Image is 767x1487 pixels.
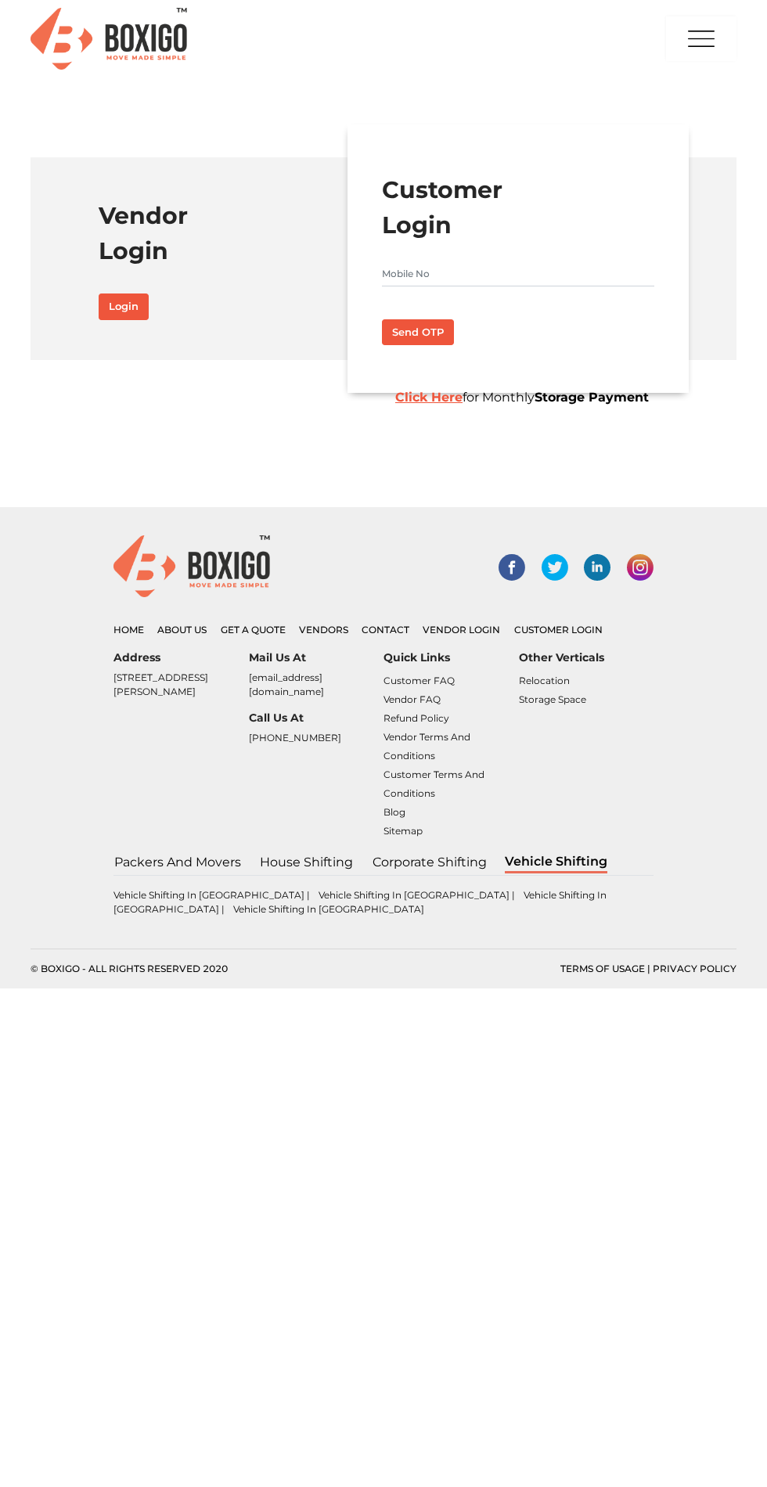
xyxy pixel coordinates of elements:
img: linked-in-social-links [584,554,610,581]
a: House shifting [259,852,354,873]
a: Vehicle shifting in [GEOGRAPHIC_DATA] [233,903,424,915]
input: Mobile No [382,261,655,286]
h6: Call Us At [249,711,384,725]
a: Login [99,293,149,320]
a: Customer Login [514,624,603,635]
img: menu [686,17,717,61]
a: Vendor Login [423,624,500,635]
a: Packers and Movers [113,852,242,873]
a: Customer FAQ [383,675,455,686]
a: Vendor FAQ [383,693,441,705]
b: Storage Payment [535,390,649,405]
div: © BOXIGO - ALL RIGHTS RESERVED 2020 [19,962,383,976]
h1: Vendor Login [99,198,372,268]
a: [EMAIL_ADDRESS][DOMAIN_NAME] [249,671,324,697]
a: Get a Quote [221,624,286,635]
img: Boxigo [31,8,187,70]
a: privacy policy [653,963,736,974]
a: Blog [383,806,405,818]
a: Corporate shifting [372,852,488,873]
div: for Monthly [383,388,665,407]
a: About Us [157,624,207,635]
h6: Address [113,651,249,664]
a: Vendors [299,624,348,635]
p: [STREET_ADDRESS][PERSON_NAME] [113,671,249,699]
a: Vendor Terms and Conditions [383,731,470,762]
img: twitter-social-links [542,554,568,581]
a: Home [113,624,144,635]
a: Storage Space [519,693,586,705]
img: boxigo_logo_small [113,535,270,597]
h1: Customer Login [382,172,655,243]
a: Click Here [395,390,463,405]
a: Sitemap [383,825,423,837]
a: Relocation [519,675,570,686]
a: Vehicle shifting in [GEOGRAPHIC_DATA] | [319,889,517,901]
a: Vehicle shifting in [GEOGRAPHIC_DATA] | [113,889,312,901]
a: Refund Policy [383,712,449,724]
h6: Quick Links [383,651,519,664]
a: [PHONE_NUMBER] [249,732,341,743]
div: | [383,962,748,976]
a: Vehicle Shifting [505,852,607,873]
button: Send OTP [382,319,454,346]
a: Customer Terms and Conditions [383,769,484,799]
img: instagram-social-links [627,554,654,581]
a: Contact [362,624,409,635]
h6: Other Verticals [519,651,654,664]
a: terms of usage [560,963,645,974]
img: facebook-social-links [499,554,525,581]
h6: Mail Us At [249,651,384,664]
